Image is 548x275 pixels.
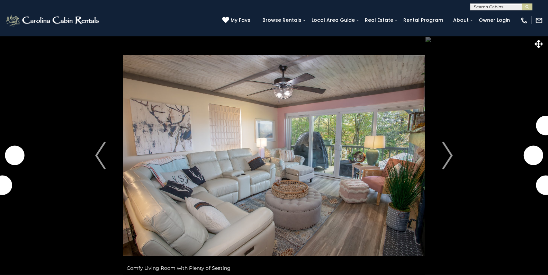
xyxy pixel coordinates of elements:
[78,36,123,275] button: Previous
[361,15,397,26] a: Real Estate
[425,36,470,275] button: Next
[308,15,358,26] a: Local Area Guide
[123,261,425,275] div: Comfy Living Room with Plenty of Seating
[222,17,252,24] a: My Favs
[475,15,513,26] a: Owner Login
[535,17,543,24] img: mail-regular-white.png
[400,15,447,26] a: Rental Program
[5,14,101,27] img: White-1-2.png
[520,17,528,24] img: phone-regular-white.png
[259,15,305,26] a: Browse Rentals
[95,142,106,169] img: arrow
[442,142,453,169] img: arrow
[231,17,250,24] span: My Favs
[450,15,472,26] a: About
